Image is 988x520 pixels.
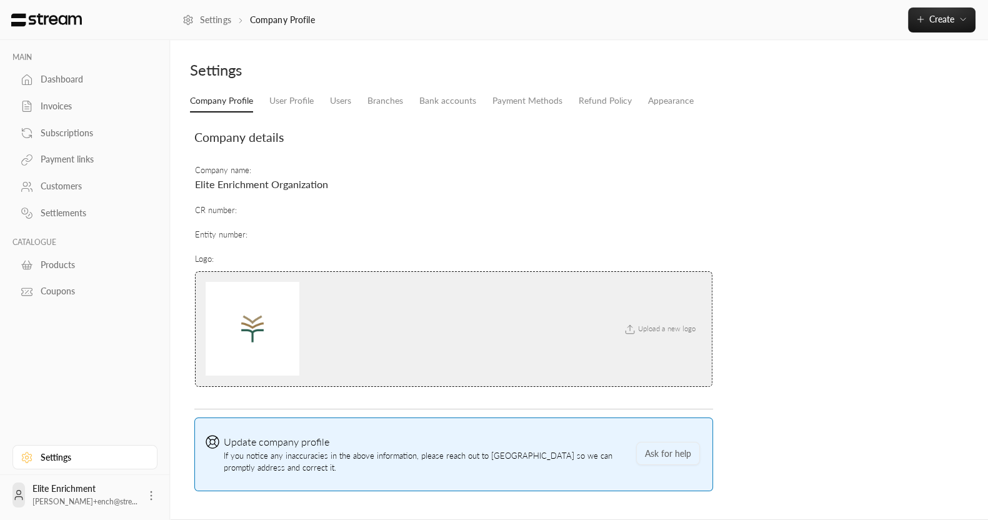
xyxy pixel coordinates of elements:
div: Settings [190,60,573,80]
div: Subscriptions [41,127,142,139]
td: Entity number : [194,222,713,247]
div: Invoices [41,100,142,112]
div: Coupons [41,285,142,297]
span: Upload a new logo [616,324,701,332]
a: Customers [12,174,157,199]
a: Settings [12,445,157,469]
a: Coupons [12,279,157,304]
div: Settlements [41,207,142,219]
div: Elite Enrichment [32,482,137,507]
a: Subscriptions [12,121,157,145]
a: User Profile [269,90,314,112]
td: Logo : [194,247,713,401]
a: Bank accounts [419,90,476,112]
p: Company Profile [250,14,315,26]
a: Invoices [12,94,157,119]
a: Products [12,252,157,277]
a: Users [330,90,351,112]
p: MAIN [12,52,157,62]
p: CATALOGUE [12,237,157,247]
button: Ask for help [636,442,700,465]
span: Company details [194,130,284,144]
td: Company name : [194,159,713,198]
img: Logo [10,13,83,27]
div: Dashboard [41,73,142,86]
img: company logo [206,282,299,376]
div: Settings [41,451,142,464]
a: Company Profile [190,90,253,112]
span: [PERSON_NAME]+ench@stre... [32,497,137,506]
span: Create [929,14,954,24]
a: Settlements [12,201,157,226]
span: If you notice any inaccuracies in the above information, please reach out to [GEOGRAPHIC_DATA] so... [224,434,630,474]
button: Create [908,7,976,32]
div: Payment links [41,153,142,166]
span: Elite Enrichment Organization [195,178,328,190]
span: Update company profile [224,436,329,447]
div: Customers [41,180,142,192]
a: Payment Methods [492,90,562,112]
a: Dashboard [12,67,157,92]
a: Branches [367,90,403,112]
a: Appearance [648,90,694,112]
a: Settings [182,14,231,26]
div: Products [41,259,142,271]
nav: breadcrumb [182,14,315,26]
a: Refund Policy [579,90,632,112]
a: Payment links [12,147,157,172]
td: CR number : [194,198,713,222]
